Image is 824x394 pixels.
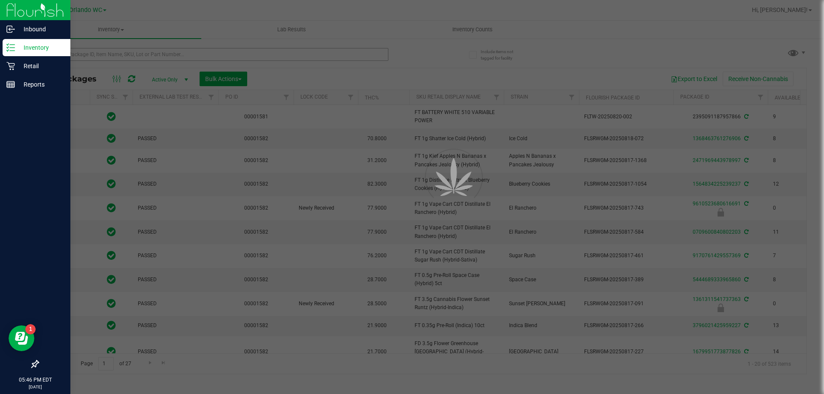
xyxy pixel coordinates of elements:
iframe: Resource center unread badge [25,324,36,334]
inline-svg: Reports [6,80,15,89]
p: [DATE] [4,384,67,390]
p: Reports [15,79,67,90]
p: Inventory [15,42,67,53]
p: Inbound [15,24,67,34]
inline-svg: Retail [6,62,15,70]
inline-svg: Inbound [6,25,15,33]
inline-svg: Inventory [6,43,15,52]
p: Retail [15,61,67,71]
p: 05:46 PM EDT [4,376,67,384]
iframe: Resource center [9,325,34,351]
